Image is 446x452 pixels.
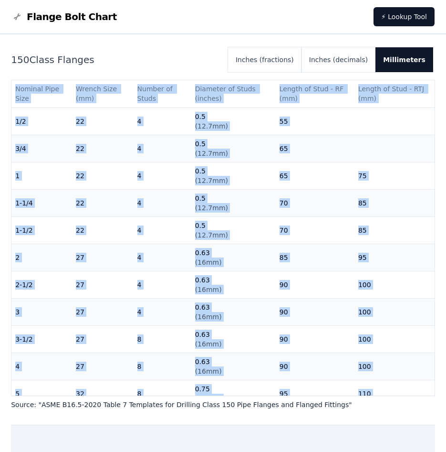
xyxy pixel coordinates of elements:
[191,108,276,135] td: 0.5
[72,80,133,108] th: Wrench Size (mm)
[11,162,72,189] td: 1
[134,271,191,298] td: 4
[276,135,354,162] td: 65
[276,271,354,298] td: 90
[195,313,222,321] span: ( 16mm )
[191,135,276,162] td: 0.5
[276,162,354,189] td: 65
[373,7,435,26] a: ⚡ Lookup Tool
[134,189,191,216] td: 4
[11,80,72,108] th: Nominal Pipe Size
[11,216,72,244] td: 1-1/2
[195,340,222,348] span: ( 16mm )
[354,244,435,271] td: 95
[11,298,72,325] td: 3
[276,244,354,271] td: 85
[195,204,228,212] span: ( 12.7mm )
[72,108,133,135] td: 22
[11,10,117,23] a: Flange Bolt Chart LogoFlange Bolt Chart
[195,258,222,266] span: ( 16mm )
[11,325,72,353] td: 3-1/2
[11,400,435,409] p: Source: " ASME B16.5-2020 Table 7 Templates for Drilling Class 150 Pipe Flanges and Flanged Fitti...
[72,216,133,244] td: 22
[11,244,72,271] td: 2
[276,353,354,380] td: 90
[11,135,72,162] td: 3/4
[354,380,435,407] td: 110
[191,353,276,380] td: 0.63
[195,231,228,239] span: ( 12.7mm )
[72,380,133,407] td: 32
[195,177,228,184] span: ( 12.7mm )
[276,216,354,244] td: 70
[195,395,222,402] span: ( 19mm )
[191,325,276,353] td: 0.63
[11,380,72,407] td: 5
[276,325,354,353] td: 90
[191,271,276,298] td: 0.63
[11,108,72,135] td: 1/2
[72,135,133,162] td: 22
[11,189,72,216] td: 1-1/4
[11,271,72,298] td: 2-1/2
[354,216,435,244] td: 85
[134,216,191,244] td: 4
[276,189,354,216] td: 70
[134,108,191,135] td: 4
[276,380,354,407] td: 95
[276,108,354,135] td: 55
[72,271,133,298] td: 27
[191,216,276,244] td: 0.5
[11,353,72,380] td: 4
[191,162,276,189] td: 0.5
[72,353,133,380] td: 27
[72,162,133,189] td: 22
[191,380,276,407] td: 0.75
[134,162,191,189] td: 4
[195,286,222,293] span: ( 16mm )
[134,135,191,162] td: 4
[134,353,191,380] td: 8
[191,80,276,108] th: Diameter of Studs (inches)
[276,298,354,325] td: 90
[191,298,276,325] td: 0.63
[134,380,191,407] td: 8
[354,80,435,108] th: Length of Stud - RTJ (mm)
[134,80,191,108] th: Number of Studs
[27,10,117,23] span: Flange Bolt Chart
[375,47,433,72] button: Millimeters
[195,367,222,375] span: ( 16mm )
[276,80,354,108] th: Length of Stud - RF (mm)
[195,122,228,130] span: ( 12.7mm )
[191,189,276,216] td: 0.5
[72,189,133,216] td: 22
[11,53,220,66] h2: 150 Class Flanges
[354,298,435,325] td: 100
[72,244,133,271] td: 27
[301,47,375,72] button: Inches (decimals)
[134,298,191,325] td: 4
[11,11,23,22] img: Flange Bolt Chart Logo
[228,47,301,72] button: Inches (fractions)
[72,325,133,353] td: 27
[134,325,191,353] td: 8
[354,271,435,298] td: 100
[72,298,133,325] td: 27
[191,244,276,271] td: 0.63
[354,162,435,189] td: 75
[354,189,435,216] td: 85
[354,353,435,380] td: 100
[354,325,435,353] td: 100
[195,150,228,157] span: ( 12.7mm )
[134,244,191,271] td: 4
